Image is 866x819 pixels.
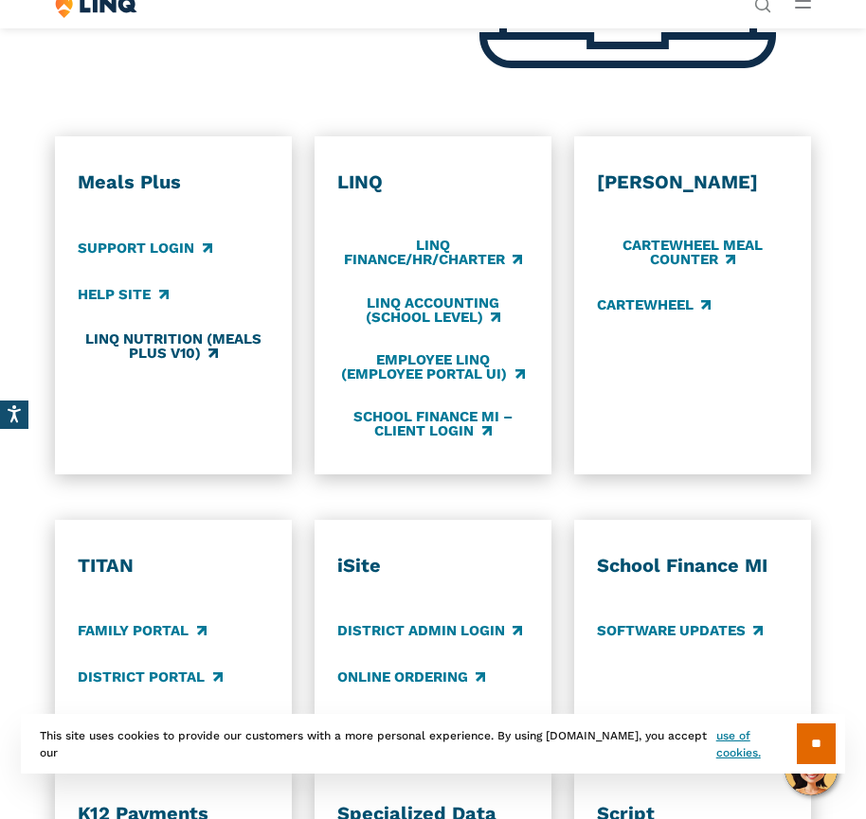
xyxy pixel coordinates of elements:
[78,170,269,195] h3: Meals Plus
[337,667,485,687] a: Online Ordering
[597,620,763,641] a: Software Updates
[78,284,168,305] a: Help Site
[337,408,529,439] a: School Finance MI – Client Login
[337,238,529,269] a: LINQ Finance/HR/Charter
[597,554,788,579] h3: School Finance MI
[716,727,797,761] a: use of cookies.
[337,170,529,195] h3: LINQ
[21,714,845,774] div: This site uses cookies to provide our customers with a more personal experience. By using [DOMAIN...
[78,554,269,579] h3: TITAN
[337,620,522,641] a: District Admin Login
[78,238,211,258] a: Support Login
[597,238,788,269] a: CARTEWHEEL Meal Counter
[597,294,711,315] a: CARTEWHEEL
[78,330,269,362] a: LINQ Nutrition (Meals Plus v10)
[337,294,529,326] a: LINQ Accounting (school level)
[337,351,529,383] a: Employee LINQ (Employee Portal UI)
[597,170,788,195] h3: [PERSON_NAME]
[78,620,206,641] a: Family Portal
[78,667,222,687] a: District Portal
[337,554,529,579] h3: iSite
